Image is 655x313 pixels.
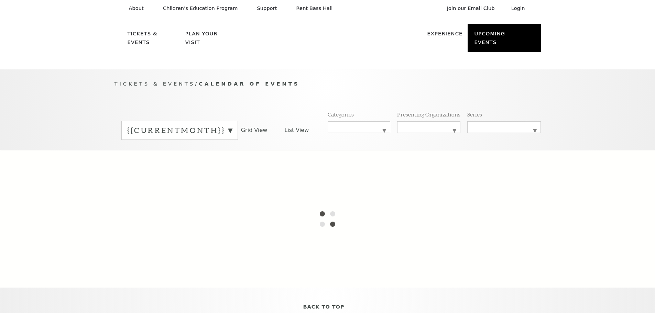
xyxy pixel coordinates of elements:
[427,30,462,42] p: Experience
[474,30,528,51] p: Upcoming Events
[114,81,195,87] span: Tickets & Events
[129,5,144,11] p: About
[467,111,482,118] p: Series
[199,81,299,87] span: Calendar of Events
[397,111,460,118] p: Presenting Organizations
[257,5,277,11] p: Support
[128,30,181,51] p: Tickets & Events
[163,5,238,11] p: Children's Education Program
[296,5,333,11] p: Rent Bass Hall
[303,303,345,311] span: Back To Top
[185,30,233,51] p: Plan Your Visit
[114,80,541,88] p: /
[284,126,309,134] span: List View
[328,111,354,118] p: Categories
[127,125,232,136] label: {{currentMonth}}
[241,126,268,134] span: Grid View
